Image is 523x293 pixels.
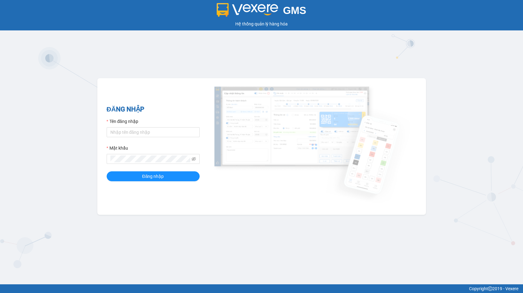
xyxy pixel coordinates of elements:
button: Đăng nhập [107,171,200,181]
span: eye-invisible [192,157,196,161]
input: Mật khẩu [110,156,190,162]
input: Tên đăng nhập [107,127,200,137]
div: Hệ thống quản lý hàng hóa [2,20,521,27]
span: GMS [283,5,306,16]
h2: ĐĂNG NHẬP [107,104,200,115]
a: GMS [217,9,306,14]
span: copyright [488,286,492,291]
label: Mật khẩu [107,145,128,151]
span: Đăng nhập [142,173,164,180]
label: Tên đăng nhập [107,118,138,125]
div: Copyright 2019 - Vexere [5,285,518,292]
img: logo 2 [217,3,278,17]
